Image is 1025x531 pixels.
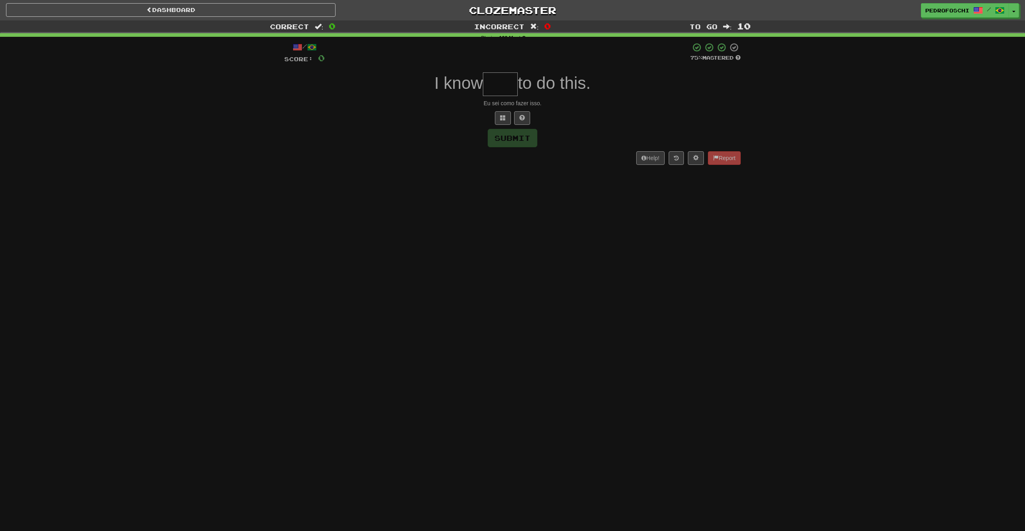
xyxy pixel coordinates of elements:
[6,3,336,17] a: Dashboard
[488,129,537,147] button: Submit
[921,3,1009,18] a: pedrofoschi /
[348,3,677,17] a: Clozemaster
[434,74,483,92] span: I know
[708,151,741,165] button: Report
[690,54,702,61] span: 75 %
[284,56,313,62] span: Score:
[723,23,732,30] span: :
[474,22,525,30] span: Incorrect
[737,21,751,31] span: 10
[318,53,325,63] span: 0
[669,151,684,165] button: Round history (alt+y)
[270,22,309,30] span: Correct
[636,151,665,165] button: Help!
[284,99,741,107] div: Eu sei como fazer isso.
[925,7,969,14] span: pedrofoschi
[544,21,551,31] span: 0
[329,21,336,31] span: 0
[514,111,530,125] button: Single letter hint - you only get 1 per sentence and score half the points! alt+h
[315,23,324,30] span: :
[530,23,539,30] span: :
[284,42,325,52] div: /
[495,111,511,125] button: Switch sentence to multiple choice alt+p
[690,54,741,62] div: Mastered
[689,22,717,30] span: To go
[987,6,991,12] span: /
[518,74,591,92] span: to do this.
[499,35,544,41] strong: 100 Most Common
